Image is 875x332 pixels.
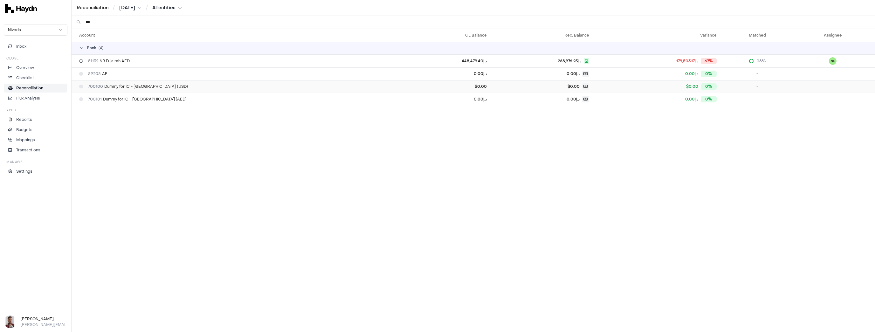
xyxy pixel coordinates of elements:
h3: Apps [6,108,16,113]
a: Settings [4,167,67,176]
span: - [756,84,758,89]
span: 59205 [88,71,101,76]
span: 700100 [88,84,103,89]
td: د.إ0.00 [405,93,489,106]
a: Mappings [4,135,67,144]
img: JP Smit [4,315,17,328]
span: 51132 [88,59,98,64]
button: Inbox [4,42,67,51]
span: د.إ268,976.23 [558,59,581,64]
a: Reconciliation [4,84,67,93]
a: Budgets [4,125,67,134]
span: د.إ0.00 [685,97,698,102]
div: 0% [701,83,717,90]
span: د.إ0.00 [567,71,580,76]
span: $0.00 [686,84,698,89]
span: [DATE] [119,5,135,11]
span: - [756,71,758,76]
h3: Manage [6,160,22,164]
span: $0.00 [568,84,580,89]
th: Matched [719,29,796,42]
p: Checklist [16,75,34,81]
span: NB Fujairah AED [88,59,130,64]
p: Settings [16,169,32,174]
span: د.إ0.00 [685,71,698,76]
span: Dummy for IC - [GEOGRAPHIC_DATA] (AED) [88,97,187,102]
th: Variance [592,29,719,42]
h3: [PERSON_NAME] [20,316,67,322]
th: Assignee [796,29,875,42]
p: Mappings [16,137,35,143]
p: Flux Analysis [16,95,40,101]
a: Checklist [4,73,67,82]
span: 98% [756,59,766,64]
h3: Close [6,56,19,61]
div: 67% [701,58,717,64]
p: Overview [16,65,34,71]
div: 0% [701,96,717,102]
a: Reports [4,115,67,124]
span: د.إ0.00 [567,97,580,102]
p: Reconciliation [16,85,43,91]
button: All entities [152,5,182,11]
span: / [112,4,116,11]
span: Dummy for IC - [GEOGRAPHIC_DATA] (USD) [88,84,188,89]
td: د.إ448,479.40 [405,54,489,67]
p: Budgets [16,127,32,133]
td: $0.00 [405,80,489,93]
button: NK [829,57,837,65]
p: Transactions [16,147,40,153]
th: Account [72,29,405,42]
th: GL Balance [405,29,489,42]
img: svg+xml,%3c [5,4,37,13]
th: Rec. Balance [489,29,592,42]
span: / [145,4,149,11]
nav: breadcrumb [77,5,182,11]
span: Bank [87,45,96,51]
span: All entities [152,5,176,11]
span: ( 4 ) [99,45,103,51]
a: Reconciliation [77,5,108,11]
span: Inbox [16,44,26,49]
span: د.إ179,503.17 [676,59,698,64]
span: - [756,97,758,102]
p: Reports [16,117,32,122]
a: Transactions [4,146,67,155]
div: 0% [701,71,717,77]
a: Overview [4,63,67,72]
p: [PERSON_NAME][EMAIL_ADDRESS][DOMAIN_NAME] [20,322,67,328]
span: AE [88,71,107,76]
a: Flux Analysis [4,94,67,103]
button: [DATE] [119,5,141,11]
td: د.إ0.00 [405,67,489,80]
span: 700101 [88,97,102,102]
